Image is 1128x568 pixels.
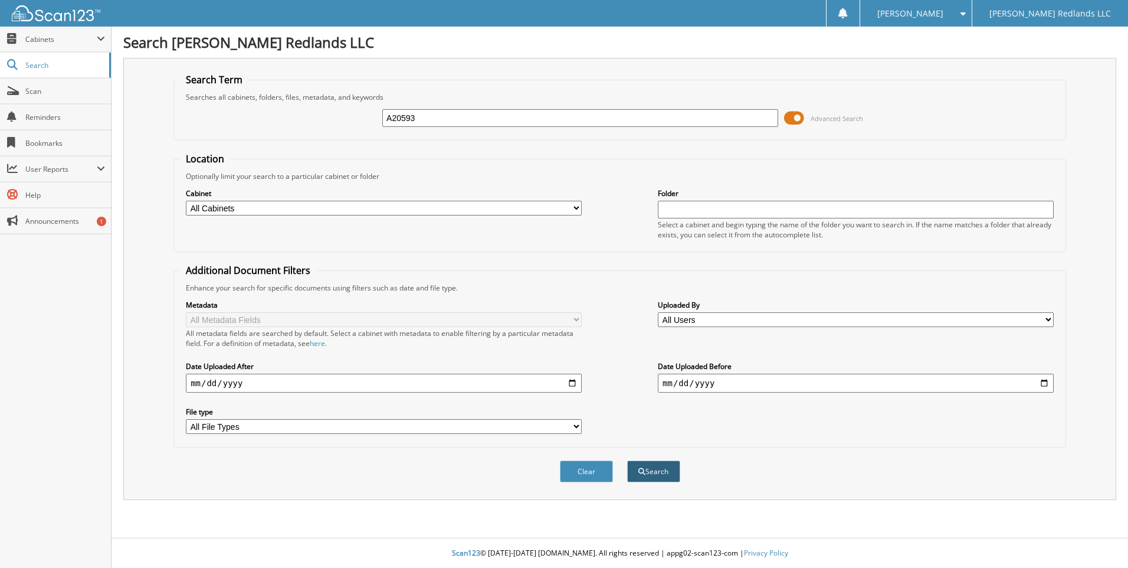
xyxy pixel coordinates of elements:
[180,92,1060,102] div: Searches all cabinets, folders, files, metadata, and keywords
[25,138,105,148] span: Bookmarks
[627,461,680,482] button: Search
[186,374,582,393] input: start
[310,338,325,348] a: here
[180,152,230,165] legend: Location
[112,539,1128,568] div: © [DATE]-[DATE] [DOMAIN_NAME]. All rights reserved | appg02-scan123-com |
[97,217,106,226] div: 1
[180,171,1060,181] div: Optionally limit your search to a particular cabinet or folder
[25,60,103,70] span: Search
[180,264,316,277] legend: Additional Document Filters
[989,10,1111,17] span: [PERSON_NAME] Redlands LLC
[877,10,943,17] span: [PERSON_NAME]
[186,328,582,348] div: All metadata fields are searched by default. Select a cabinet with metadata to enable filtering b...
[658,361,1054,371] label: Date Uploaded Before
[25,164,97,174] span: User Reports
[25,34,97,44] span: Cabinets
[25,86,105,96] span: Scan
[658,300,1054,310] label: Uploaded By
[123,32,1116,52] h1: Search [PERSON_NAME] Redlands LLC
[180,73,248,86] legend: Search Term
[658,374,1054,393] input: end
[186,188,582,198] label: Cabinet
[25,216,105,226] span: Announcements
[452,548,480,558] span: Scan123
[811,114,863,123] span: Advanced Search
[186,361,582,371] label: Date Uploaded After
[25,112,105,122] span: Reminders
[560,461,613,482] button: Clear
[186,407,582,417] label: File type
[180,283,1060,293] div: Enhance your search for specific documents using filters such as date and file type.
[744,548,788,558] a: Privacy Policy
[658,220,1054,240] div: Select a cabinet and begin typing the name of the folder you want to search in. If the name match...
[186,300,582,310] label: Metadata
[658,188,1054,198] label: Folder
[25,190,105,200] span: Help
[12,5,100,21] img: scan123-logo-white.svg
